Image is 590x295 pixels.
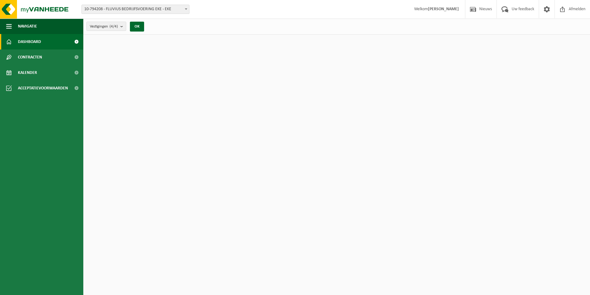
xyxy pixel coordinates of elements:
button: Vestigingen(4/4) [86,22,126,31]
button: OK [130,22,144,32]
count: (4/4) [110,24,118,28]
span: Kalender [18,65,37,80]
span: Contracten [18,49,42,65]
span: Dashboard [18,34,41,49]
span: Vestigingen [90,22,118,31]
span: Navigatie [18,19,37,34]
strong: [PERSON_NAME] [428,7,459,11]
span: Acceptatievoorwaarden [18,80,68,96]
span: 10-794208 - FLUVIUS BEDRIJFSVOERING EKE - EKE [81,5,189,14]
span: 10-794208 - FLUVIUS BEDRIJFSVOERING EKE - EKE [82,5,189,14]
